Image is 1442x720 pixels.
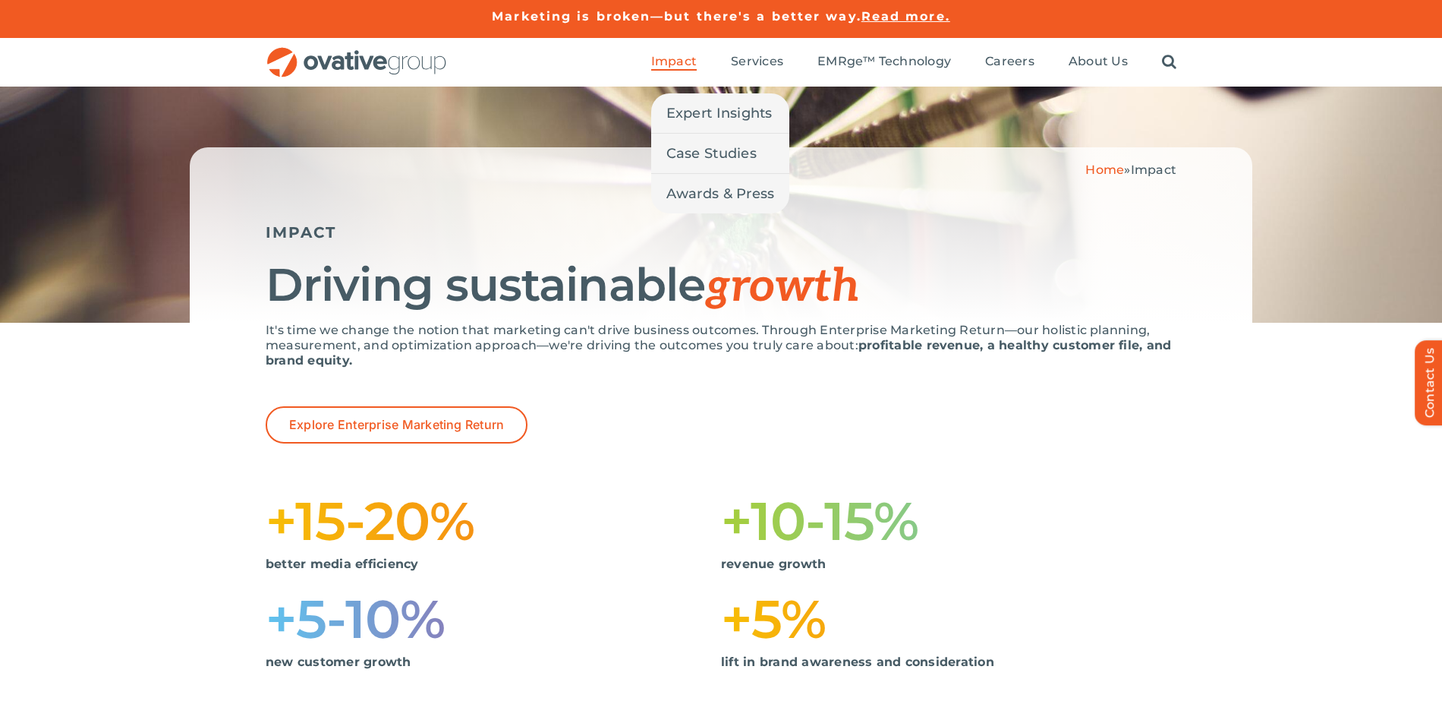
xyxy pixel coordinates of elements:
h5: IMPACT [266,223,1176,242]
span: About Us [1069,54,1128,69]
a: Careers [985,54,1034,71]
span: Services [731,54,783,69]
span: Explore Enterprise Marketing Return [289,418,504,432]
h1: Driving sustainable [266,261,1176,311]
span: Careers [985,54,1034,69]
h1: +15-20% [266,497,721,545]
a: Expert Insights [651,93,790,133]
strong: revenue growth [721,557,826,571]
h1: +5% [721,595,1176,643]
a: Home [1085,163,1124,177]
nav: Menu [651,38,1176,87]
a: EMRge™ Technology [817,54,951,71]
span: growth [705,260,860,314]
a: Read more. [861,9,950,24]
strong: new customer growth [266,655,411,669]
span: Impact [651,54,697,69]
a: Search [1162,54,1176,71]
a: Services [731,54,783,71]
span: Impact [1131,163,1176,177]
span: EMRge™ Technology [817,54,951,69]
strong: lift in brand awareness and consideration [721,655,994,669]
span: » [1085,163,1176,177]
a: Marketing is broken—but there's a better way. [492,9,861,24]
span: Awards & Press [666,183,775,204]
a: Case Studies [651,134,790,173]
a: Explore Enterprise Marketing Return [266,406,527,444]
h1: +10-15% [721,497,1176,545]
a: Impact [651,54,697,71]
p: It's time we change the notion that marketing can't drive business outcomes. Through Enterprise M... [266,323,1176,368]
a: OG_Full_horizontal_RGB [266,46,448,60]
strong: profitable revenue, a healthy customer file, and brand equity. [266,338,1171,368]
strong: better media efficiency [266,557,419,571]
h1: +5-10% [266,595,721,643]
a: Awards & Press [651,174,790,213]
a: About Us [1069,54,1128,71]
span: Expert Insights [666,103,773,124]
span: Case Studies [666,143,757,164]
